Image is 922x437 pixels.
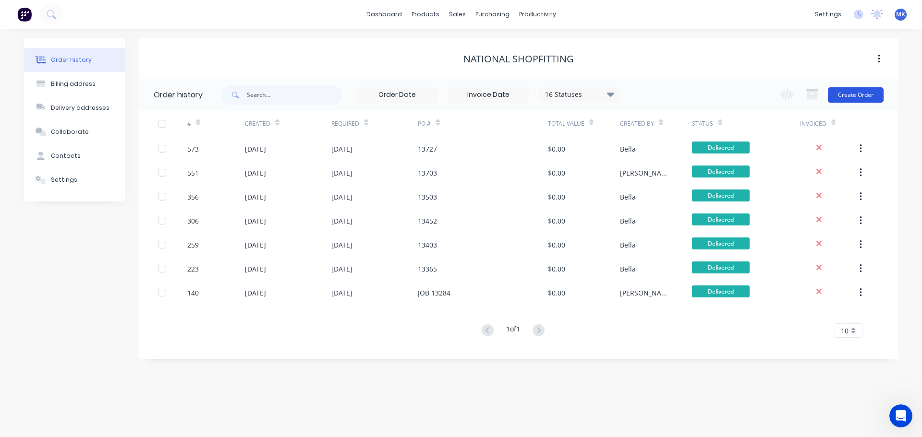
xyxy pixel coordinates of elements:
[245,110,331,137] div: Created
[362,7,407,22] a: dashboard
[539,89,620,100] div: 16 Statuses
[800,110,858,137] div: Invoiced
[187,288,199,298] div: 140
[692,213,750,225] span: Delivered
[51,128,89,136] div: Collaborate
[187,110,245,137] div: #
[418,110,547,137] div: PO #
[692,285,750,297] span: Delivered
[620,240,636,250] div: Bella
[331,216,352,226] div: [DATE]
[810,7,846,22] div: settings
[331,110,418,137] div: Required
[331,192,352,202] div: [DATE]
[889,404,912,427] iframe: Intercom live chat
[51,80,96,88] div: Billing address
[407,7,444,22] div: products
[24,120,125,144] button: Collaborate
[418,288,450,298] div: JOB 13284
[548,264,565,274] div: $0.00
[245,144,266,154] div: [DATE]
[245,192,266,202] div: [DATE]
[620,168,673,178] div: [PERSON_NAME]
[331,288,352,298] div: [DATE]
[187,264,199,274] div: 223
[828,87,884,103] button: Create Order
[548,240,565,250] div: $0.00
[331,168,352,178] div: [DATE]
[245,288,266,298] div: [DATE]
[620,144,636,154] div: Bella
[17,7,32,22] img: Factory
[620,110,692,137] div: Created By
[548,192,565,202] div: $0.00
[24,96,125,120] button: Delivery addresses
[245,168,266,178] div: [DATE]
[692,119,713,128] div: Status
[51,104,109,112] div: Delivery addresses
[692,237,750,249] span: Delivered
[418,119,431,128] div: PO #
[245,264,266,274] div: [DATE]
[418,168,437,178] div: 13703
[548,288,565,298] div: $0.00
[692,142,750,154] span: Delivered
[448,88,529,102] input: Invoice Date
[245,240,266,250] div: [DATE]
[471,7,514,22] div: purchasing
[418,240,437,250] div: 13403
[548,216,565,226] div: $0.00
[620,264,636,274] div: Bella
[896,10,905,19] span: MK
[51,152,81,160] div: Contacts
[51,56,92,64] div: Order history
[514,7,561,22] div: productivity
[331,144,352,154] div: [DATE]
[418,264,437,274] div: 13365
[187,168,199,178] div: 551
[187,240,199,250] div: 259
[154,89,203,101] div: Order history
[548,119,584,128] div: Total Value
[331,264,352,274] div: [DATE]
[692,261,750,273] span: Delivered
[247,85,342,105] input: Search...
[24,144,125,168] button: Contacts
[692,110,800,137] div: Status
[331,240,352,250] div: [DATE]
[24,48,125,72] button: Order history
[800,119,826,128] div: Invoiced
[245,119,270,128] div: Created
[548,168,565,178] div: $0.00
[187,216,199,226] div: 306
[620,119,654,128] div: Created By
[548,110,620,137] div: Total Value
[620,216,636,226] div: Bella
[444,7,471,22] div: sales
[187,144,199,154] div: 573
[692,165,750,177] span: Delivered
[418,192,437,202] div: 13503
[506,324,520,338] div: 1 of 1
[463,53,574,65] div: National Shopfitting
[24,168,125,192] button: Settings
[331,119,359,128] div: Required
[245,216,266,226] div: [DATE]
[548,144,565,154] div: $0.00
[620,288,673,298] div: [PERSON_NAME]
[418,144,437,154] div: 13727
[841,326,849,336] span: 10
[692,189,750,201] span: Delivered
[187,192,199,202] div: 356
[357,88,437,102] input: Order Date
[51,176,77,184] div: Settings
[418,216,437,226] div: 13452
[24,72,125,96] button: Billing address
[187,119,191,128] div: #
[620,192,636,202] div: Bella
